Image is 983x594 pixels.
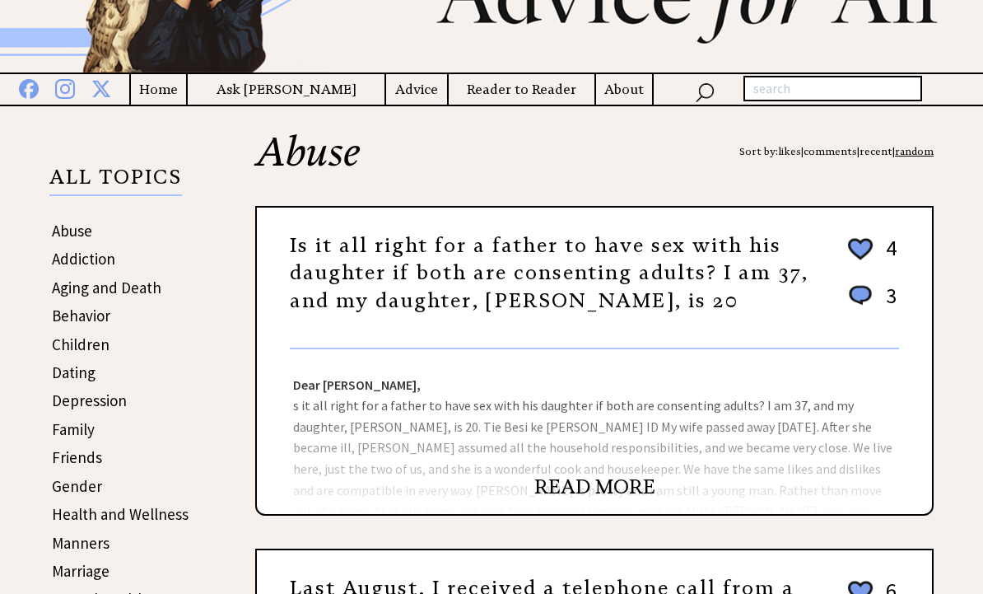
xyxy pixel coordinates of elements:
div: s it all right for a father to have sex with his daughter if both are consenting adults? I am 37,... [257,349,932,514]
img: search_nav.png [695,79,715,103]
input: search [743,76,922,102]
h2: Abuse [255,132,934,206]
a: Home [131,79,186,100]
a: Reader to Reader [449,79,594,100]
a: recent [860,145,892,157]
div: Sort by: | | | [739,132,934,171]
a: Health and Wellness [52,504,189,524]
a: Gender [52,476,102,496]
p: ALL TOPICS [49,168,182,196]
img: instagram%20blue.png [55,76,75,99]
a: Family [52,419,95,439]
img: x%20blue.png [91,76,111,98]
img: message_round%201.png [846,283,875,309]
a: Depression [52,391,127,410]
a: Dating [52,362,96,382]
img: heart_outline%202.png [846,235,875,264]
a: Behavior [52,306,110,325]
img: facebook%20blue.png [19,76,39,99]
a: About [596,79,652,100]
td: 4 [878,234,897,280]
a: Friends [52,447,102,467]
a: comments [804,145,857,157]
strong: Dear [PERSON_NAME], [293,377,421,393]
a: likes [778,145,801,157]
a: Ask [PERSON_NAME] [188,79,384,100]
a: READ MORE [534,475,655,499]
td: 3 [878,282,897,325]
a: Marriage [52,561,109,581]
a: Advice [386,79,447,100]
a: Manners [52,533,109,553]
a: Aging and Death [52,278,161,297]
a: Is it all right for a father to have sex with his daughter if both are consenting adults? I am 37... [290,233,808,313]
a: Children [52,334,109,354]
a: Addiction [52,249,115,269]
a: random [895,145,934,157]
a: Abuse [52,221,92,241]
